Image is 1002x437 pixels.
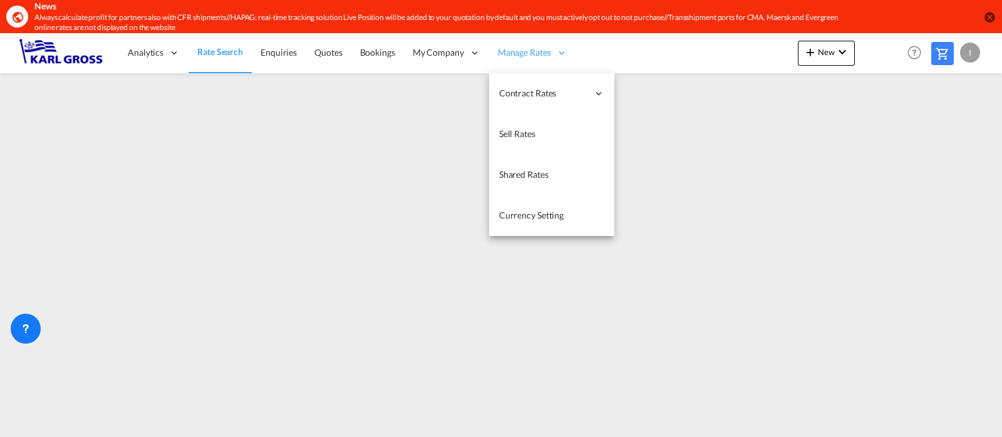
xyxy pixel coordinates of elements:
div: Always calculate profit for partners also with CFR shipments//HAPAG: real-time tracking solution ... [34,13,847,34]
div: Contract Rates [489,73,614,114]
img: 3269c73066d711f095e541db4db89301.png [19,39,103,67]
span: New [803,47,850,57]
a: Currency Setting [489,195,614,236]
a: Bookings [351,33,404,73]
div: Analytics [119,33,189,73]
span: Enquiries [261,47,297,58]
md-icon: icon-plus 400-fg [803,44,818,59]
span: Rate Search [197,46,243,57]
div: I [960,43,980,63]
span: Shared Rates [499,169,549,180]
span: Bookings [360,47,395,58]
div: Manage Rates [489,33,576,73]
a: Enquiries [252,33,306,73]
div: Help [904,42,931,64]
a: Sell Rates [489,114,614,155]
button: icon-close-circle [983,11,996,23]
a: Quotes [306,33,351,73]
span: Help [904,42,925,63]
span: Quotes [314,47,342,58]
div: My Company [404,33,489,73]
span: Contract Rates [499,87,588,100]
md-icon: icon-chevron-down [835,44,850,59]
span: Currency Setting [499,210,564,220]
a: Rate Search [189,33,252,73]
md-icon: icon-earth [11,11,24,23]
button: icon-plus 400-fgNewicon-chevron-down [798,41,855,66]
span: Sell Rates [499,128,535,139]
span: Analytics [128,46,163,59]
a: Shared Rates [489,155,614,195]
span: My Company [413,46,464,59]
span: Manage Rates [498,46,551,59]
